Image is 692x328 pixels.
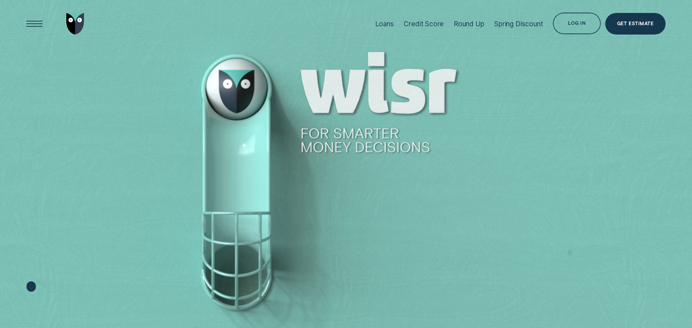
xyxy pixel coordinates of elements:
[553,13,601,34] button: Log in
[404,20,444,28] div: Credit Score
[66,13,84,35] img: Wisr
[605,13,666,35] a: Get Estimate
[24,13,45,35] button: Open Menu
[494,20,543,28] div: Spring Discount
[454,20,484,28] div: Round Up
[375,20,394,28] div: Loans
